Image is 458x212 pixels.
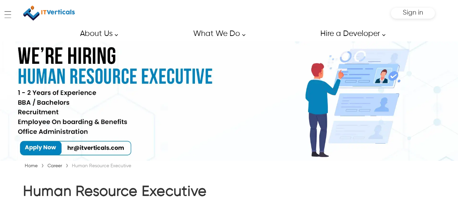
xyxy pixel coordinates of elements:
span: › [65,161,68,171]
img: IT Verticals Inc [23,3,75,23]
a: Hire a Developer [313,26,389,41]
a: About Us [72,26,122,41]
a: Home [23,163,39,168]
div: Human Resource Executive [70,162,133,169]
a: Career [46,163,64,168]
a: Sign in [403,11,423,16]
a: IT Verticals Inc [23,3,76,23]
h1: Human Resource Executive [23,183,435,204]
a: What We Do [185,26,249,41]
span: › [41,161,44,171]
span: Sign in [403,9,423,16]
